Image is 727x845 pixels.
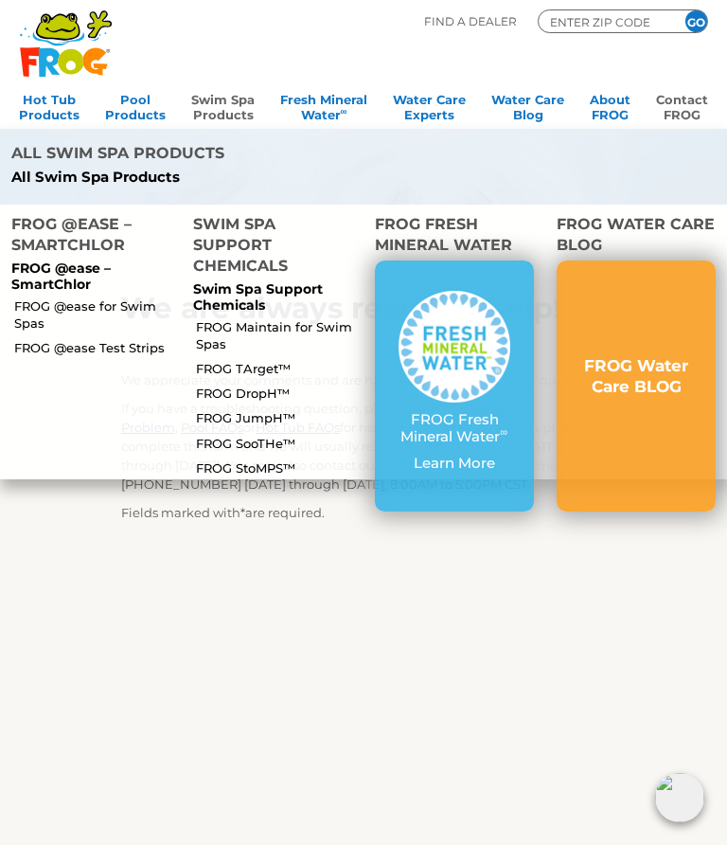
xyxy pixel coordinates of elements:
[580,355,692,416] a: FROG Water Care BLOG
[196,385,359,402] a: FROG DropH™
[196,360,359,377] a: FROG TArget™
[399,291,510,481] a: FROG Fresh Mineral Water∞ Learn More
[193,214,352,281] h4: Swim Spa Support Chemicals
[11,214,170,261] h4: FROG @ease – SmartChlor
[196,409,359,426] a: FROG JumpH™
[11,169,349,186] a: All Swim Spa Products
[11,143,349,169] h4: All Swim Spa Products
[580,355,692,397] h3: FROG Water Care BLOG
[196,318,359,352] a: FROG Maintain for Swim Spas
[121,503,606,522] p: Fields marked with are required.
[548,13,662,30] input: Zip Code Form
[341,106,347,117] sup: ∞
[655,773,704,822] img: openIcon
[14,339,177,356] a: FROG @ease Test Strips
[191,86,255,124] a: Swim SpaProducts
[19,86,80,124] a: Hot TubProducts
[500,425,507,439] sup: ∞
[280,86,367,124] a: Fresh MineralWater∞
[424,9,517,33] p: Find A Dealer
[11,261,170,293] p: FROG @ease – SmartChlor
[399,411,510,445] p: FROG Fresh Mineral Water
[590,86,630,124] a: AboutFROG
[14,297,177,332] a: FROG @ease for Swim Spas
[399,455,510,472] p: Learn More
[393,86,466,124] a: Water CareExperts
[193,280,323,314] a: Swim Spa Support Chemicals
[491,86,564,124] a: Water CareBlog
[375,214,534,261] h4: FROG Fresh Mineral Water
[656,86,708,124] a: ContactFROG
[685,10,707,32] input: GO
[196,435,359,452] a: FROG SooTHe™
[196,459,359,476] a: FROG StoMPS™
[105,86,166,124] a: PoolProducts
[557,214,716,261] h4: FROG Water Care BLOG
